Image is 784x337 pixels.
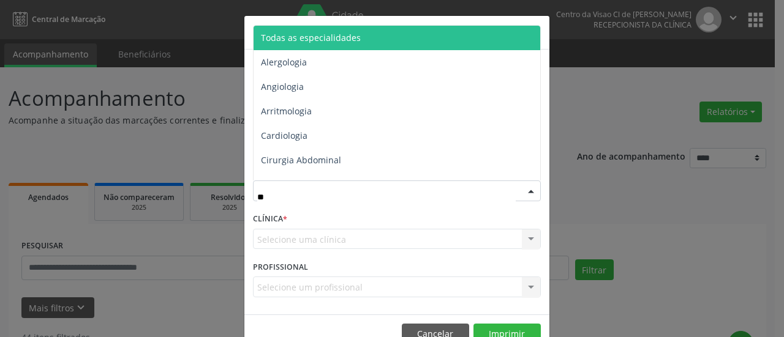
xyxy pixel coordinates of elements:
span: Cirurgia Abdominal [261,154,341,166]
label: PROFISSIONAL [253,257,308,276]
label: CLÍNICA [253,210,287,229]
span: Arritmologia [261,105,312,117]
button: Close [525,16,549,46]
span: Cirurgia Cabeça e Pescoço [261,179,369,190]
span: Alergologia [261,56,307,68]
span: Cardiologia [261,130,307,141]
span: Angiologia [261,81,304,92]
h5: Relatório de agendamentos [253,24,393,40]
span: Todas as especialidades [261,32,361,43]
